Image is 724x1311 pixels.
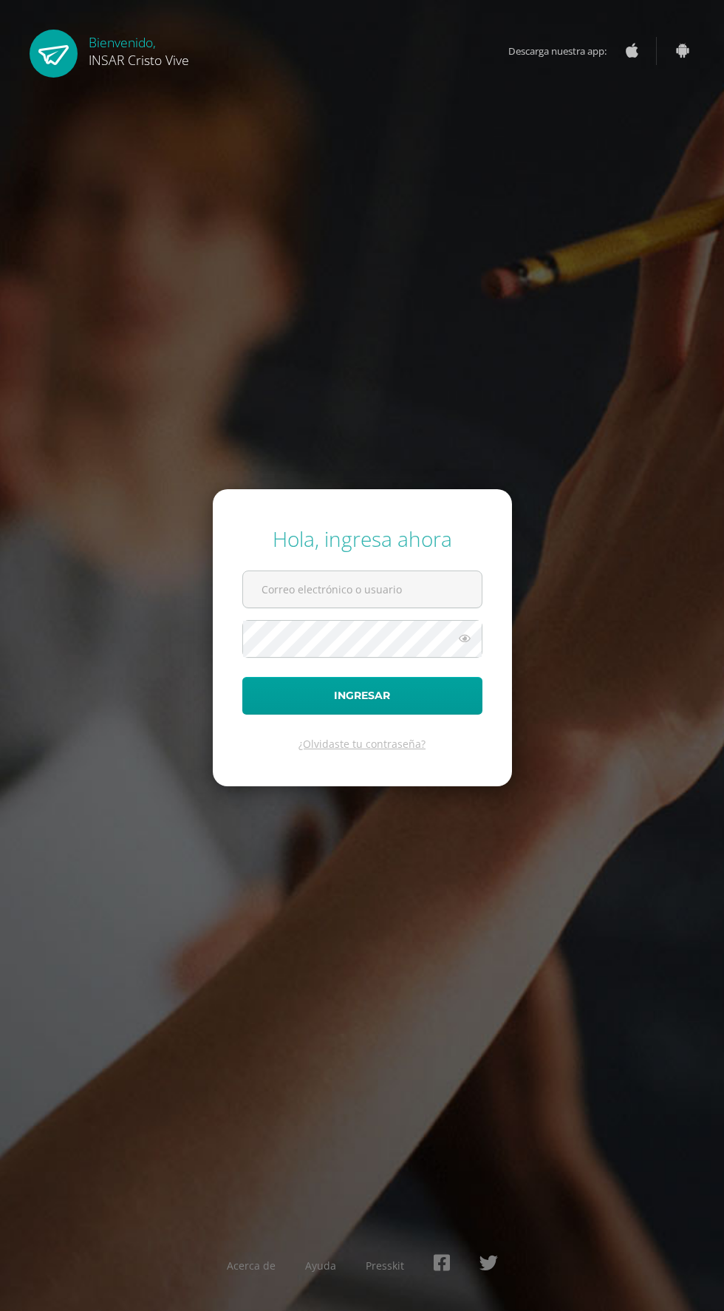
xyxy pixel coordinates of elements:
[508,37,621,65] span: Descarga nuestra app:
[243,571,482,607] input: Correo electrónico o usuario
[298,737,426,751] a: ¿Olvidaste tu contraseña?
[242,525,482,553] div: Hola, ingresa ahora
[305,1259,336,1273] a: Ayuda
[242,677,482,715] button: Ingresar
[366,1259,404,1273] a: Presskit
[89,30,189,69] div: Bienvenido,
[227,1259,276,1273] a: Acerca de
[89,51,189,69] span: INSAR Cristo Vive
